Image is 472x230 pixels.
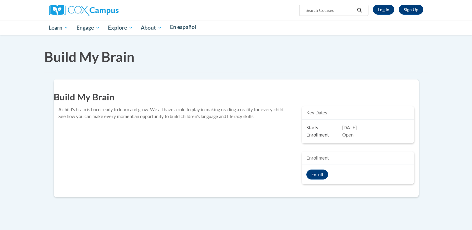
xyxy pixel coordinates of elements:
[141,24,162,31] span: About
[357,8,362,13] i: 
[108,24,133,31] span: Explore
[306,125,342,132] span: Starts
[49,5,119,16] img: Cox Campus
[399,5,423,15] a: Register
[355,7,364,14] button: Search
[49,24,68,31] span: Learn
[306,132,342,139] span: Enrollment
[76,24,100,31] span: Engage
[49,7,119,12] a: Cox Campus
[45,21,73,35] a: Learn
[166,21,200,34] a: En español
[306,170,328,180] button: Build My Brain
[342,125,357,130] span: [DATE]
[137,21,166,35] a: About
[302,151,414,165] div: Enrollment
[54,90,419,103] h1: Build My Brain
[342,132,353,137] span: Open
[305,7,355,14] input: Search Courses
[373,5,394,15] a: Log In
[54,106,297,120] div: A child's brain is born ready to learn and grow. We all have a role to play in making reading a r...
[104,21,137,35] a: Explore
[302,106,414,120] div: Key Dates
[44,49,134,65] span: Build My Brain
[170,24,196,30] span: En español
[72,21,104,35] a: Engage
[40,21,433,35] div: Main menu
